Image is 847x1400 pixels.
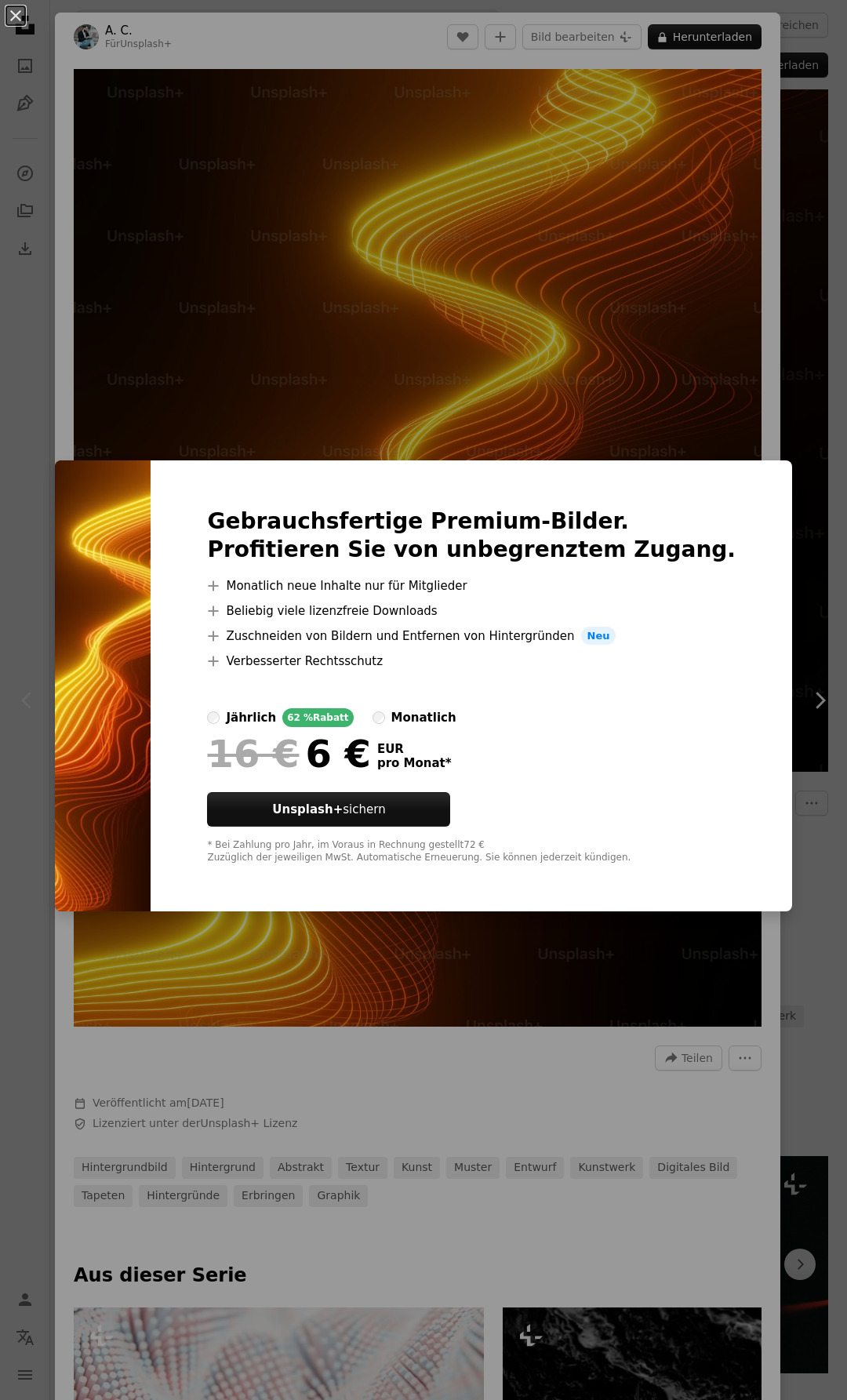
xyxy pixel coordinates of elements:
[207,627,736,645] li: Zuschneiden von Bildern und Entfernen von Hintergründen
[207,576,736,595] li: Monatlich neue Inhalte nur für Mitglieder
[226,708,276,727] div: jährlich
[373,711,385,724] input: monatlich
[377,742,452,756] span: EUR
[581,627,616,645] span: Neu
[207,733,370,774] div: 6 €
[282,708,353,727] div: 62 % Rabatt
[207,733,299,774] span: 16 €
[207,711,220,724] input: jährlich62 %Rabatt
[391,708,456,727] div: monatlich
[207,652,736,671] li: Verbesserter Rechtsschutz
[55,460,151,912] img: premium_photo-1663954136968-68155921a2b9
[207,839,736,864] div: * Bei Zahlung pro Jahr, im Voraus in Rechnung gestellt 72 € Zuzüglich der jeweiligen MwSt. Automa...
[207,507,736,564] h2: Gebrauchsfertige Premium-Bilder. Profitieren Sie von unbegrenztem Zugang.
[377,756,452,770] span: pro Monat *
[207,602,736,620] li: Beliebig viele lizenzfreie Downloads
[207,792,450,827] button: Unsplash+sichern
[272,802,343,816] strong: Unsplash+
